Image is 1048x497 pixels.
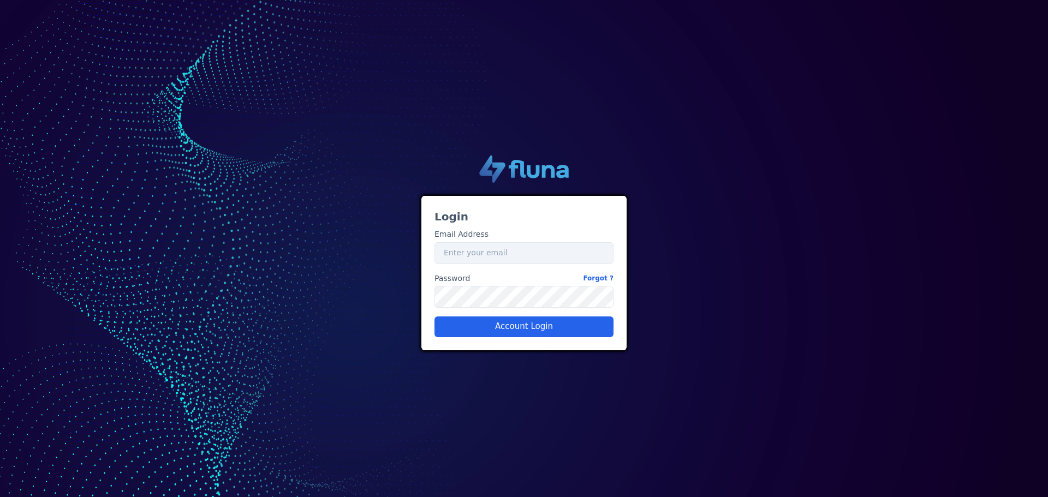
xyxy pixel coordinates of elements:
[583,273,614,284] a: Forgot ?
[434,316,614,337] button: Account Login
[434,273,614,284] label: Password
[434,229,489,240] label: Email Address
[434,242,614,264] input: Enter your email
[434,209,614,224] h3: Login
